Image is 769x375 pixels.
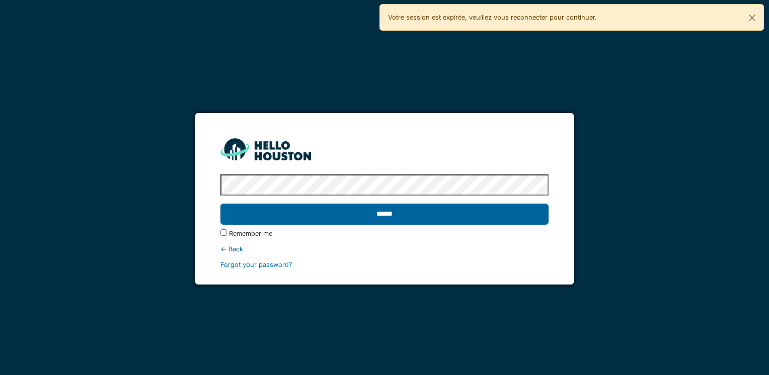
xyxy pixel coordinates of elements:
a: Forgot your password? [220,261,292,268]
div: ← Back [220,244,548,254]
div: Votre session est expirée, veuillez vous reconnecter pour continuer. [379,4,764,31]
button: Close [741,5,763,31]
img: HH_line-BYnF2_Hg.png [220,138,311,160]
label: Remember me [229,229,272,238]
